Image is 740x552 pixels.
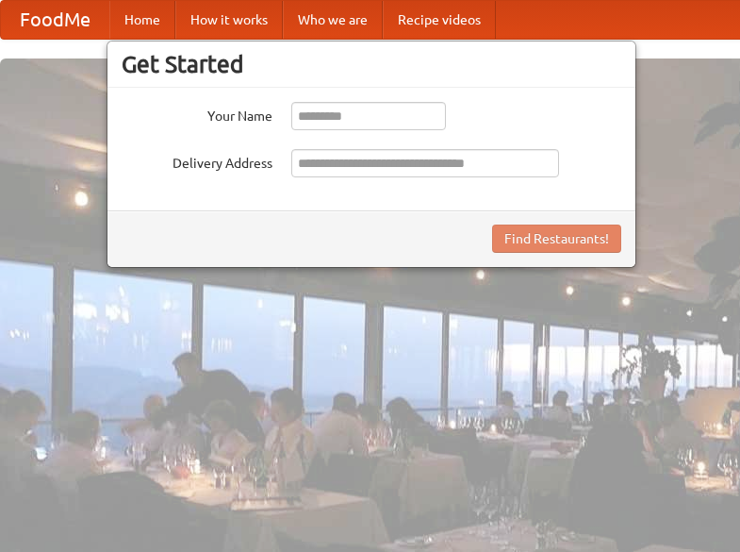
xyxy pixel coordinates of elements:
[122,50,621,78] h3: Get Started
[283,1,383,39] a: Who we are
[383,1,496,39] a: Recipe videos
[175,1,283,39] a: How it works
[492,225,621,253] button: Find Restaurants!
[1,1,109,39] a: FoodMe
[122,102,272,125] label: Your Name
[109,1,175,39] a: Home
[122,149,272,173] label: Delivery Address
